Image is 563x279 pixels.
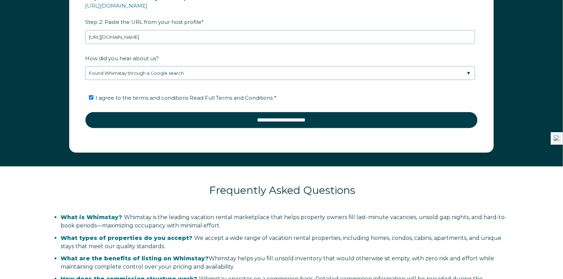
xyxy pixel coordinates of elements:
[85,2,147,9] a: [URL][DOMAIN_NAME]
[96,94,276,101] span: I agree to the terms and conditions
[61,214,507,229] span: Whimstay is the leading vacation rental marketplace that helps property owners fill last-minute v...
[85,53,159,64] span: How did you hear about us?
[188,94,274,101] a: Read Full Terms and Conditions
[61,235,192,241] span: What types of properties do you accept?
[210,184,355,197] span: Frequently Asked Questions
[190,94,273,101] span: Read Full Terms and Conditions
[61,214,122,220] span: What is Whimstay?
[89,95,93,100] input: I agree to the terms and conditions Read Full Terms and Conditions *
[61,255,494,270] span: Whimstay helps you fill unsold inventory that would otherwise sit empty, with zero risk and effor...
[61,235,501,250] span: We accept a wide range of vacation rental properties, including homes, condos, cabins, apartments...
[85,30,475,44] input: airbnb.com/users/show/12345
[61,255,209,262] strong: What are the benefits of listing on Whimstay?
